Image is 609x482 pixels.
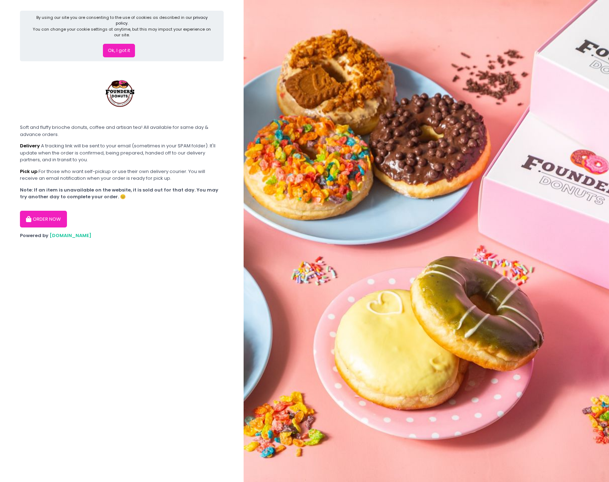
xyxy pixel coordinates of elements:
[20,187,224,200] div: Note: If an item is unavailable on the website, it is sold out for that day. You may try another ...
[20,124,224,138] div: Soft and fluffy brioche donuts, coffee and artisan tea! All available for same day & advance orders.
[116,15,208,26] a: privacy policy.
[20,211,67,228] button: ORDER NOW
[20,168,37,175] b: Pick up
[20,142,224,163] div: A tracking link will be sent to your email (sometimes in your SPAM folder). It'll update when the...
[103,44,135,57] button: Ok, I got it
[20,142,40,149] b: Delivery
[94,66,147,119] img: Founders Donuts
[50,232,92,239] a: [DOMAIN_NAME]
[20,168,224,182] div: For those who want self-pickup or use their own delivery courier. You will receive an email notif...
[32,15,212,38] div: By using our site you are consenting to the use of cookies as described in our You can change you...
[20,232,224,239] div: Powered by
